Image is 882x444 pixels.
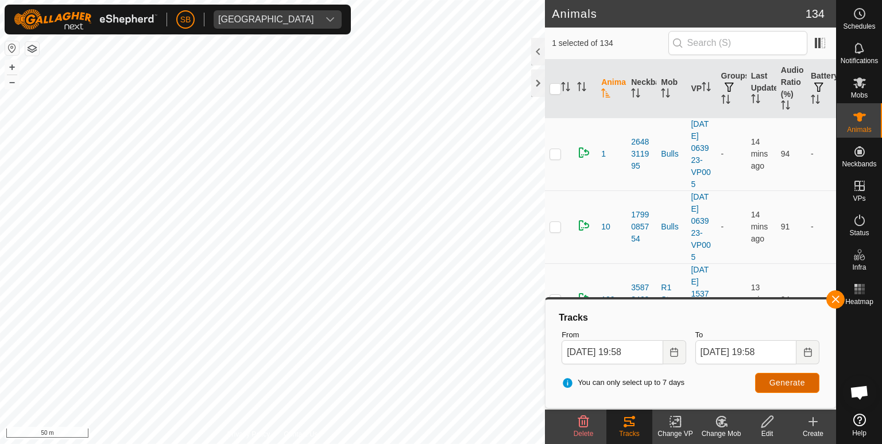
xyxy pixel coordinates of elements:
[781,102,790,111] p-sorticon: Activate to sort
[631,209,652,245] div: 1799085754
[631,90,640,99] p-sorticon: Activate to sort
[5,41,19,55] button: Reset Map
[717,190,746,263] td: -
[751,96,760,105] p-sorticon: Activate to sort
[751,210,768,243] span: 6 Sept 2025, 7:43 pm
[661,148,682,160] div: Bulls
[601,90,610,99] p-sorticon: Activate to sort
[717,118,746,190] td: -
[577,219,591,232] img: returning on
[842,375,877,410] a: Open chat
[661,221,682,233] div: Bulls
[790,429,836,439] div: Create
[577,84,586,93] p-sorticon: Activate to sort
[557,311,824,325] div: Tracks
[746,60,776,118] th: Last Updated
[562,329,686,341] label: From
[656,60,686,118] th: Mob
[751,137,768,170] span: 6 Sept 2025, 7:44 pm
[852,430,866,437] span: Help
[180,14,191,26] span: SB
[601,221,610,233] span: 10
[5,60,19,74] button: +
[845,298,873,305] span: Heatmap
[852,264,866,271] span: Infra
[561,84,570,93] p-sorticon: Activate to sort
[781,149,790,158] span: 94
[717,263,746,336] td: -
[14,9,157,30] img: Gallagher Logo
[837,409,882,441] a: Help
[781,295,790,304] span: 94
[841,57,878,64] span: Notifications
[214,10,319,29] span: Tangihanga station
[806,60,836,118] th: Battery
[227,429,270,439] a: Privacy Policy
[661,90,670,99] p-sorticon: Activate to sort
[663,340,686,364] button: Choose Date
[686,60,716,118] th: VP
[843,23,875,30] span: Schedules
[851,92,868,99] span: Mobs
[5,75,19,89] button: –
[631,136,652,172] div: 2648311995
[806,118,836,190] td: -
[849,229,869,236] span: Status
[691,192,710,262] a: [DATE] 063923-VP005
[626,60,656,118] th: Neckband
[661,282,682,318] div: R1 Steers
[842,161,876,168] span: Neckbands
[769,378,805,387] span: Generate
[606,429,652,439] div: Tracks
[698,429,744,439] div: Change Mob
[776,60,806,118] th: Audio Ratio (%)
[597,60,626,118] th: Animal
[577,146,591,159] img: returning on
[574,430,594,438] span: Delete
[25,42,39,56] button: Map Layers
[631,282,652,318] div: 3587346028
[744,429,790,439] div: Edit
[577,291,591,305] img: returning on
[853,195,865,202] span: VPs
[319,10,342,29] div: dropdown trigger
[806,5,825,22] span: 134
[755,373,819,393] button: Generate
[811,96,820,106] p-sorticon: Activate to sort
[721,96,730,106] p-sorticon: Activate to sort
[847,126,872,133] span: Animals
[796,340,819,364] button: Choose Date
[668,31,807,55] input: Search (S)
[552,7,806,21] h2: Animals
[781,222,790,231] span: 91
[552,37,668,49] span: 1 selected of 134
[751,283,768,316] span: 6 Sept 2025, 7:44 pm
[601,148,606,160] span: 1
[218,15,314,24] div: [GEOGRAPHIC_DATA]
[806,190,836,263] td: -
[695,329,819,341] label: To
[652,429,698,439] div: Change VP
[691,265,710,334] a: [DATE] 153733-VP007
[284,429,318,439] a: Contact Us
[717,60,746,118] th: Groups
[806,263,836,336] td: -
[691,119,710,189] a: [DATE] 063923-VP005
[601,294,614,306] span: 100
[562,377,684,388] span: You can only select up to 7 days
[702,84,711,93] p-sorticon: Activate to sort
